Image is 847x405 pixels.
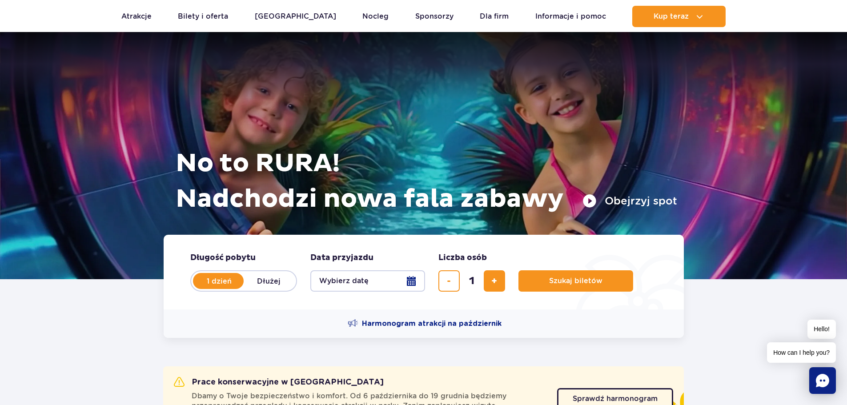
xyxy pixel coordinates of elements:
label: 1 dzień [194,272,245,290]
button: Kup teraz [632,6,726,27]
span: Sprawdź harmonogram [573,395,658,402]
label: Dłużej [244,272,294,290]
button: usuń bilet [438,270,460,292]
a: Harmonogram atrakcji na październik [348,318,502,329]
h2: Prace konserwacyjne w [GEOGRAPHIC_DATA] [174,377,384,388]
a: Atrakcje [121,6,152,27]
button: Wybierz datę [310,270,425,292]
span: Liczba osób [438,253,487,263]
a: [GEOGRAPHIC_DATA] [255,6,336,27]
a: Sponsorzy [415,6,454,27]
a: Bilety i oferta [178,6,228,27]
h1: No to RURA! Nadchodzi nowa fala zabawy [176,146,677,217]
button: Szukaj biletów [518,270,633,292]
span: Data przyjazdu [310,253,373,263]
button: dodaj bilet [484,270,505,292]
span: Długość pobytu [190,253,256,263]
span: Harmonogram atrakcji na październik [362,319,502,329]
span: Kup teraz [654,12,689,20]
a: Dla firm [480,6,509,27]
span: Hello! [807,320,836,339]
a: Nocleg [362,6,389,27]
span: Szukaj biletów [549,277,602,285]
a: Informacje i pomoc [535,6,606,27]
div: Chat [809,367,836,394]
form: Planowanie wizyty w Park of Poland [164,235,684,309]
button: Obejrzyj spot [582,194,677,208]
input: liczba biletów [461,270,482,292]
span: How can I help you? [767,342,836,363]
